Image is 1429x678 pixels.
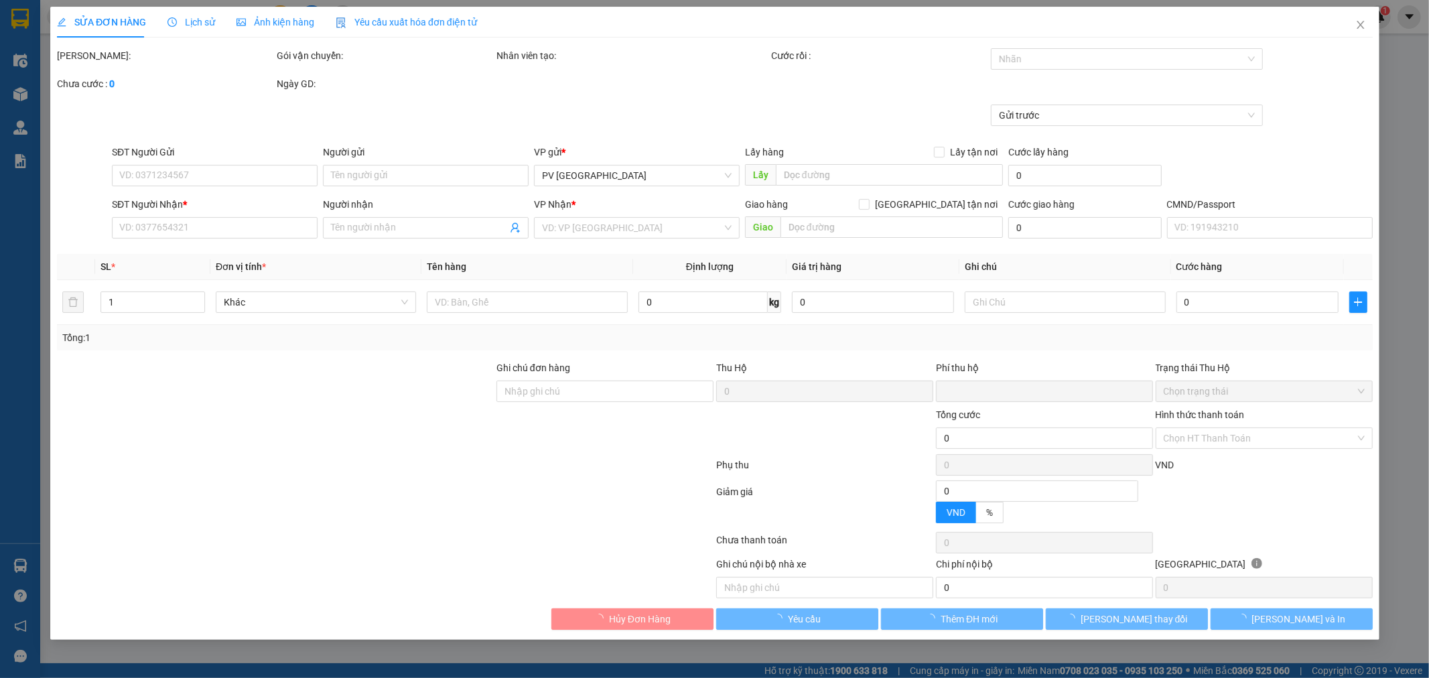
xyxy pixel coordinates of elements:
div: Giảm giá [715,484,935,529]
div: CMND/Passport [1166,197,1372,212]
span: plus [1349,297,1366,308]
span: info-circle [1251,558,1262,569]
span: TB10250220 [135,50,189,60]
span: [GEOGRAPHIC_DATA] tận nơi [870,197,1003,212]
div: SĐT Người Nhận [112,197,318,212]
span: PV Đắk Sắk [135,94,169,101]
span: Lấy hàng [744,147,783,157]
span: Thu Hộ [716,362,746,373]
label: Ghi chú đơn hàng [496,362,570,373]
input: Cước lấy hàng [1008,165,1161,186]
label: Cước giao hàng [1008,199,1075,210]
span: loading [594,614,608,623]
span: Thêm ĐH mới [941,612,998,626]
div: Ghi chú nội bộ nhà xe [716,557,933,577]
span: Gửi trước [998,105,1254,125]
div: Người nhận [323,197,529,212]
img: logo [13,30,31,64]
div: Cước rồi : [770,48,988,63]
span: Cước hàng [1176,261,1222,272]
div: Phí thu hộ [935,360,1152,381]
span: VND [1155,460,1174,470]
div: Gói vận chuyển: [277,48,494,63]
span: Chọn trạng thái [1163,381,1364,401]
div: Chi phí nội bộ [935,557,1152,577]
span: Lấy tận nơi [945,145,1003,159]
input: Nhập ghi chú [716,577,933,598]
button: Close [1341,7,1379,44]
span: close [1355,19,1365,30]
label: Cước lấy hàng [1008,147,1069,157]
span: clock-circle [167,17,177,27]
span: Lấy [744,164,775,186]
button: Yêu cầu [716,608,878,630]
div: [PERSON_NAME]: [57,48,274,63]
div: Nhân viên tạo: [496,48,768,63]
div: Chưa cước : [57,76,274,91]
span: kg [768,291,781,313]
button: delete [62,291,84,313]
span: Hủy Đơn Hàng [608,612,670,626]
span: Yêu cầu xuất hóa đơn điện tử [336,17,477,27]
button: plus [1349,291,1367,313]
input: Dọc đường [780,216,1003,238]
img: icon [336,17,346,28]
span: loading [1237,614,1251,623]
b: 0 [109,78,115,89]
strong: BIÊN NHẬN GỬI HÀNG HOÁ [46,80,155,90]
span: [PERSON_NAME] thay đổi [1081,612,1188,626]
span: VP Nhận [534,199,571,210]
strong: CÔNG TY TNHH [GEOGRAPHIC_DATA] 214 QL13 - P.26 - Q.BÌNH THẠNH - TP HCM 1900888606 [35,21,109,72]
span: SL [100,261,111,272]
span: 11:49:38 [DATE] [127,60,189,70]
span: user-add [510,222,521,233]
span: SỬA ĐƠN HÀNG [57,17,146,27]
div: Người gửi [323,145,529,159]
span: Nơi nhận: [103,93,124,113]
span: Giao hàng [744,199,787,210]
span: loading [1066,614,1081,623]
span: [PERSON_NAME] và In [1251,612,1345,626]
div: Phụ thu [715,458,935,481]
button: Thêm ĐH mới [880,608,1042,630]
div: Chưa thanh toán [715,533,935,556]
span: Giá trị hàng [792,261,841,272]
span: Giao [744,216,780,238]
input: Ghi Chú [965,291,1165,313]
div: Trạng thái Thu Hộ [1155,360,1372,375]
span: edit [57,17,66,27]
span: Tổng cước [935,409,979,420]
div: [GEOGRAPHIC_DATA] [1155,557,1372,577]
span: Lịch sử [167,17,215,27]
input: Dọc đường [775,164,1003,186]
span: Khác [224,292,408,312]
button: Hủy Đơn Hàng [551,608,713,630]
div: Ngày GD: [277,76,494,91]
span: loading [773,614,788,623]
button: [PERSON_NAME] thay đổi [1045,608,1207,630]
div: VP gửi [534,145,740,159]
span: Tên hàng [427,261,466,272]
span: Đơn vị tính [216,261,266,272]
span: Ảnh kiện hàng [236,17,314,27]
span: loading [926,614,941,623]
span: Yêu cầu [788,612,821,626]
div: Tổng: 1 [62,330,551,345]
input: Ghi chú đơn hàng [496,381,713,402]
span: picture [236,17,246,27]
span: VND [946,507,965,518]
span: Nơi gửi: [13,93,27,113]
span: % [985,507,992,518]
div: SĐT Người Gửi [112,145,318,159]
input: VD: Bàn, Ghế [427,291,627,313]
input: Cước giao hàng [1008,217,1161,239]
span: Định lượng [686,261,734,272]
th: Ghi chú [959,254,1170,280]
span: PV Tân Bình [542,165,732,186]
button: [PERSON_NAME] và In [1210,608,1372,630]
label: Hình thức thanh toán [1155,409,1244,420]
